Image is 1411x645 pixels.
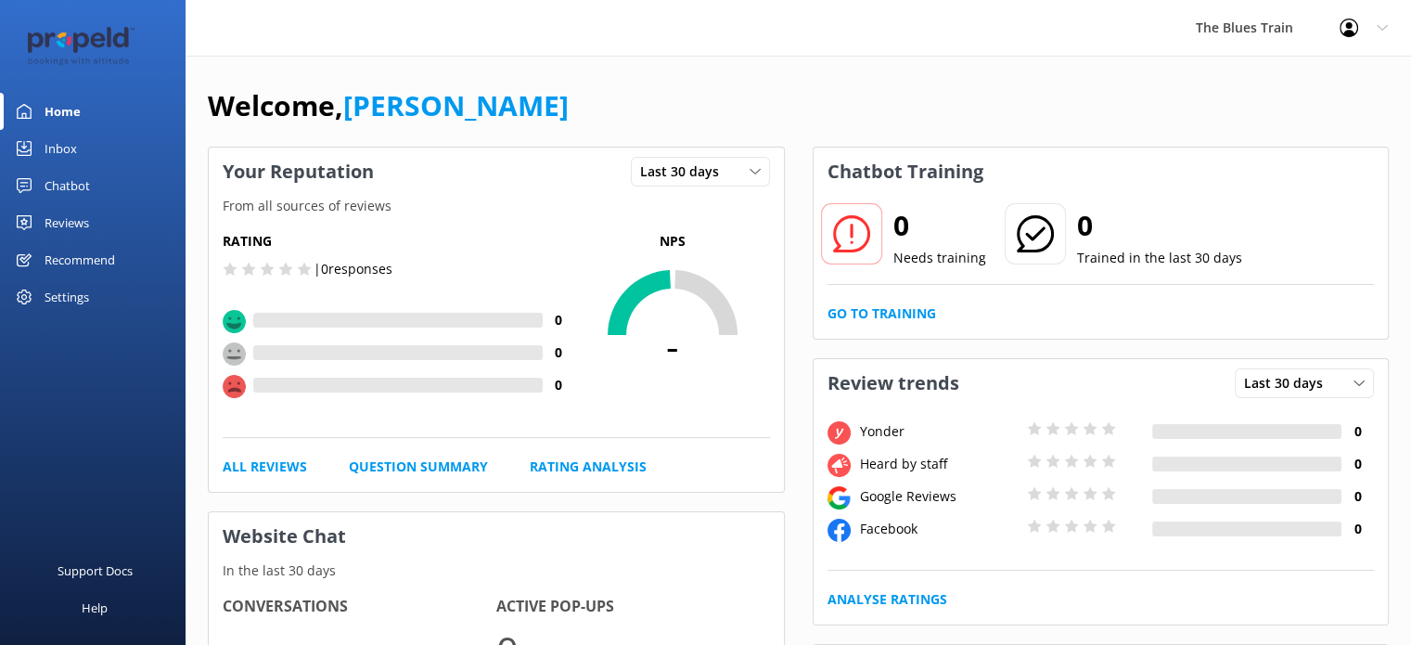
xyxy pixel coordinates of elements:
div: Settings [45,278,89,316]
div: Heard by staff [855,454,1022,474]
a: All Reviews [223,457,307,477]
h4: 0 [1341,486,1374,507]
a: Analyse Ratings [827,589,947,610]
h3: Chatbot Training [814,148,997,196]
h3: Review trends [814,359,973,407]
div: Reviews [45,204,89,241]
h4: 0 [543,310,575,330]
h2: 0 [1077,203,1242,248]
a: Go to Training [827,303,936,324]
h4: 0 [1341,519,1374,539]
p: NPS [575,231,770,252]
h3: Your Reputation [209,148,388,196]
h4: 0 [1341,421,1374,442]
a: Question Summary [349,457,488,477]
div: Inbox [45,130,77,167]
div: Facebook [855,519,1022,539]
span: Last 30 days [1244,373,1334,393]
div: Google Reviews [855,486,1022,507]
h4: Conversations [223,595,496,619]
p: Needs training [893,248,986,268]
h3: Website Chat [209,512,784,561]
p: Trained in the last 30 days [1077,248,1242,268]
h4: 0 [543,375,575,395]
a: [PERSON_NAME] [343,86,569,124]
span: - [575,322,770,368]
h4: 0 [1341,454,1374,474]
div: Yonder [855,421,1022,442]
p: | 0 responses [314,259,392,279]
h1: Welcome, [208,84,569,128]
h4: Active Pop-ups [496,595,770,619]
a: Rating Analysis [530,457,647,477]
span: Last 30 days [640,161,730,182]
p: From all sources of reviews [209,196,784,216]
h4: 0 [543,342,575,363]
div: Home [45,93,81,130]
img: 12-1677471078.png [28,27,135,67]
div: Recommend [45,241,115,278]
p: In the last 30 days [209,561,784,581]
div: Chatbot [45,167,90,204]
div: Support Docs [58,552,133,589]
h2: 0 [893,203,986,248]
h5: Rating [223,231,575,252]
div: Help [82,589,108,626]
